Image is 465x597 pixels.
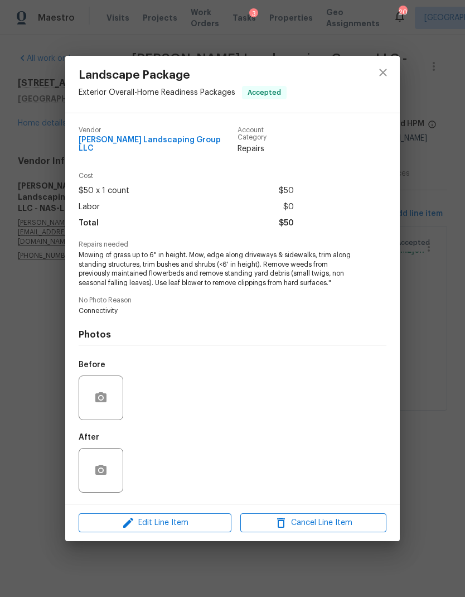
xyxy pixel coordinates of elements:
span: Cost [79,172,294,180]
h5: Before [79,361,105,369]
button: close [370,59,396,86]
span: Total [79,215,99,232]
div: 20 [399,7,406,18]
span: Connectivity [79,306,356,316]
span: Cancel Line Item [244,516,383,530]
h4: Photos [79,329,386,340]
span: Accepted [243,87,285,98]
span: $50 [279,215,294,232]
span: Labor [79,199,100,215]
span: Account Category [238,127,294,141]
span: Repairs [238,143,294,155]
span: $50 x 1 count [79,183,129,199]
h5: After [79,434,99,441]
span: Edit Line Item [82,516,228,530]
span: Repairs needed [79,241,386,248]
button: Edit Line Item [79,513,231,533]
button: Cancel Line Item [240,513,386,533]
span: $50 [279,183,294,199]
span: $0 [283,199,294,215]
span: Vendor [79,127,238,134]
span: [PERSON_NAME] Landscaping Group LLC [79,136,238,153]
span: No Photo Reason [79,297,386,304]
span: Mowing of grass up to 6" in height. Mow, edge along driveways & sidewalks, trim along standing st... [79,251,356,288]
span: Landscape Package [79,69,287,81]
span: Exterior Overall - Home Readiness Packages [79,88,235,96]
div: 3 [249,8,258,20]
